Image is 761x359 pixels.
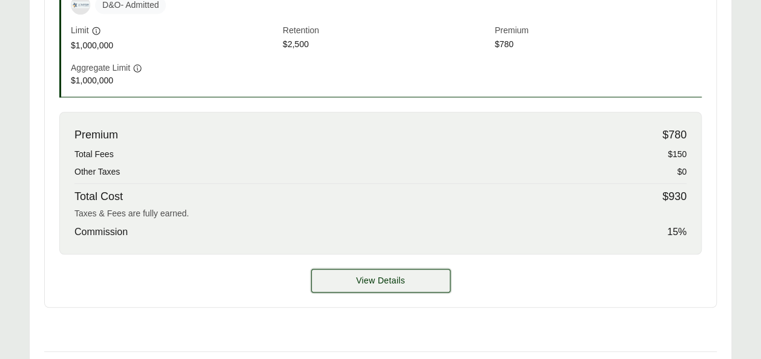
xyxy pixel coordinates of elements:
span: $930 [662,189,687,205]
span: $2,500 [283,38,490,52]
a: Starfish D&O details [311,269,450,293]
span: Retention [283,24,490,38]
span: View Details [356,274,405,287]
span: Total Fees [74,148,114,161]
span: $780 [662,127,687,143]
span: $1,000,000 [71,39,278,52]
span: 15 % [667,225,687,239]
span: Total Cost [74,189,123,205]
span: $780 [495,38,702,52]
span: Other Taxes [74,166,120,178]
span: Aggregate Limit [71,62,130,74]
span: Limit [71,24,89,37]
span: Premium [495,24,702,38]
div: Taxes & Fees are fully earned. [74,207,687,220]
span: $150 [668,148,687,161]
span: $1,000,000 [71,74,278,87]
span: Premium [74,127,118,143]
img: Starfish Specialty Insurance [71,1,90,8]
button: View Details [311,269,450,293]
span: $0 [677,166,687,178]
span: Commission [74,225,128,239]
